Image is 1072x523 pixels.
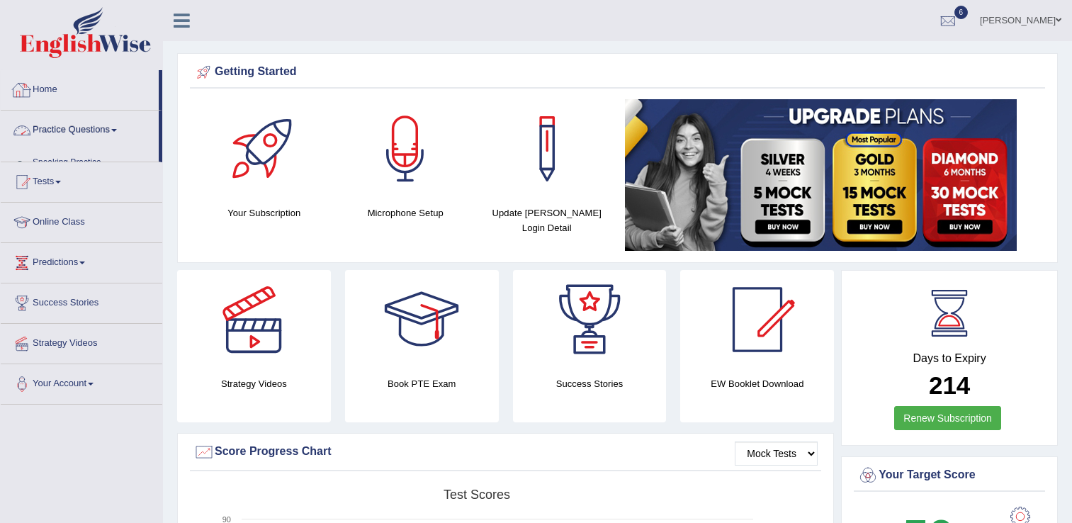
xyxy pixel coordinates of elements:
span: 6 [954,6,969,19]
h4: Book PTE Exam [345,376,499,391]
h4: Update [PERSON_NAME] Login Detail [483,206,611,235]
a: Practice Questions [1,111,159,146]
img: small5.jpg [625,99,1017,251]
a: Speaking Practice [26,150,159,176]
a: Predictions [1,243,162,279]
div: Score Progress Chart [193,442,818,463]
a: Tests [1,162,162,198]
h4: Your Subscription [201,206,328,220]
h4: EW Booklet Download [680,376,834,391]
div: Getting Started [193,62,1042,83]
a: Success Stories [1,283,162,319]
a: Online Class [1,203,162,238]
b: 214 [929,371,970,399]
h4: Strategy Videos [177,376,331,391]
a: Your Account [1,364,162,400]
a: Strategy Videos [1,324,162,359]
h4: Success Stories [513,376,667,391]
a: Renew Subscription [894,406,1001,430]
tspan: Test scores [444,488,510,502]
div: Your Target Score [857,465,1042,486]
h4: Days to Expiry [857,352,1042,365]
a: Home [1,70,159,106]
h4: Microphone Setup [342,206,470,220]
